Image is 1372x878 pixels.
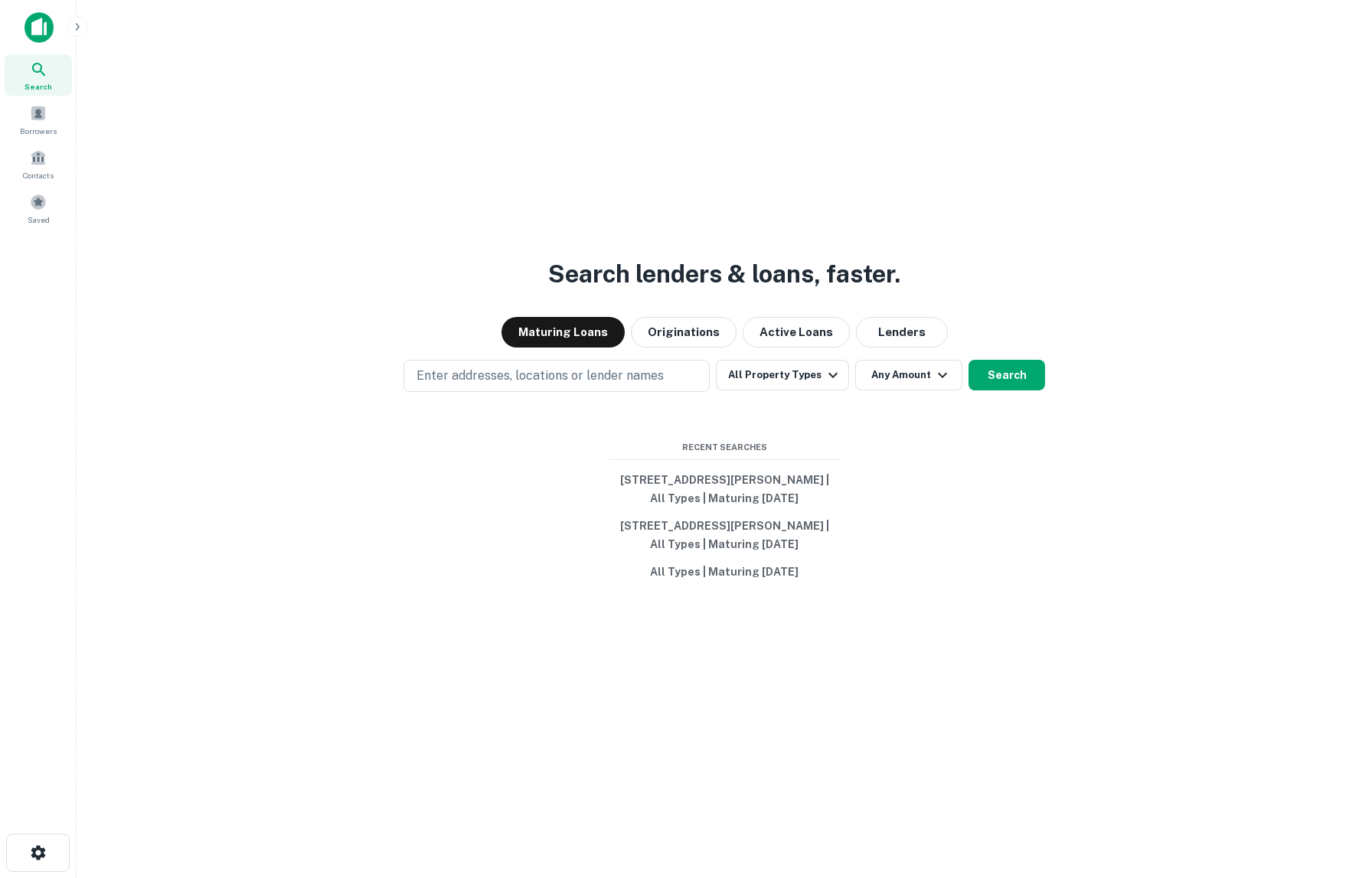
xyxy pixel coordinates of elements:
img: capitalize-icon.png [24,12,54,43]
span: Contacts [23,169,54,181]
button: [STREET_ADDRESS][PERSON_NAME] | All Types | Maturing [DATE] [609,512,839,558]
button: All Types | Maturing [DATE] [609,558,839,586]
a: Saved [5,188,72,229]
span: Borrowers [20,125,57,137]
span: Recent Searches [609,441,839,454]
button: Enter addresses, locations or lender names [403,360,710,392]
span: Saved [28,214,50,226]
button: All Property Types [716,360,849,390]
button: Originations [631,317,737,348]
button: Any Amount [855,360,962,390]
p: Enter addresses, locations or lender names [416,367,664,385]
button: Active Loans [743,317,850,348]
iframe: Chat Widget [1295,756,1372,829]
h3: Search lenders & loans, faster. [548,256,900,292]
button: Lenders [856,317,948,348]
button: Maturing Loans [501,317,625,348]
button: Search [969,360,1045,390]
button: [STREET_ADDRESS][PERSON_NAME] | All Types | Maturing [DATE] [609,466,839,512]
a: Contacts [5,143,72,184]
a: Borrowers [5,99,72,140]
a: Search [5,54,72,96]
span: Search [24,80,52,93]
